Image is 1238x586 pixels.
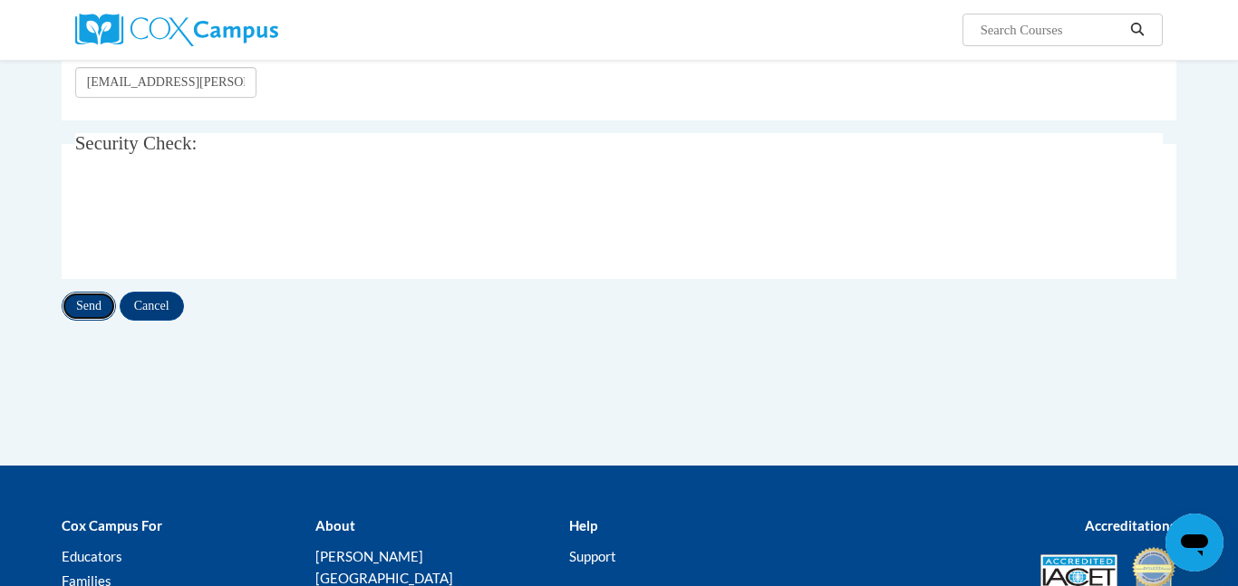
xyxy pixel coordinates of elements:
[979,19,1124,41] input: Search Courses
[569,517,597,533] b: Help
[75,67,256,98] input: Email
[1085,517,1176,533] b: Accreditations
[569,548,616,564] a: Support
[75,186,351,256] iframe: reCAPTCHA
[1124,19,1151,41] button: Search
[315,548,453,586] a: [PERSON_NAME][GEOGRAPHIC_DATA]
[315,517,355,533] b: About
[62,548,122,564] a: Educators
[62,292,116,321] input: Send
[75,14,278,46] img: Cox Campus
[75,132,198,154] span: Security Check:
[62,517,162,533] b: Cox Campus For
[75,14,420,46] a: Cox Campus
[1165,514,1223,572] iframe: Button to launch messaging window
[120,292,184,321] input: Cancel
